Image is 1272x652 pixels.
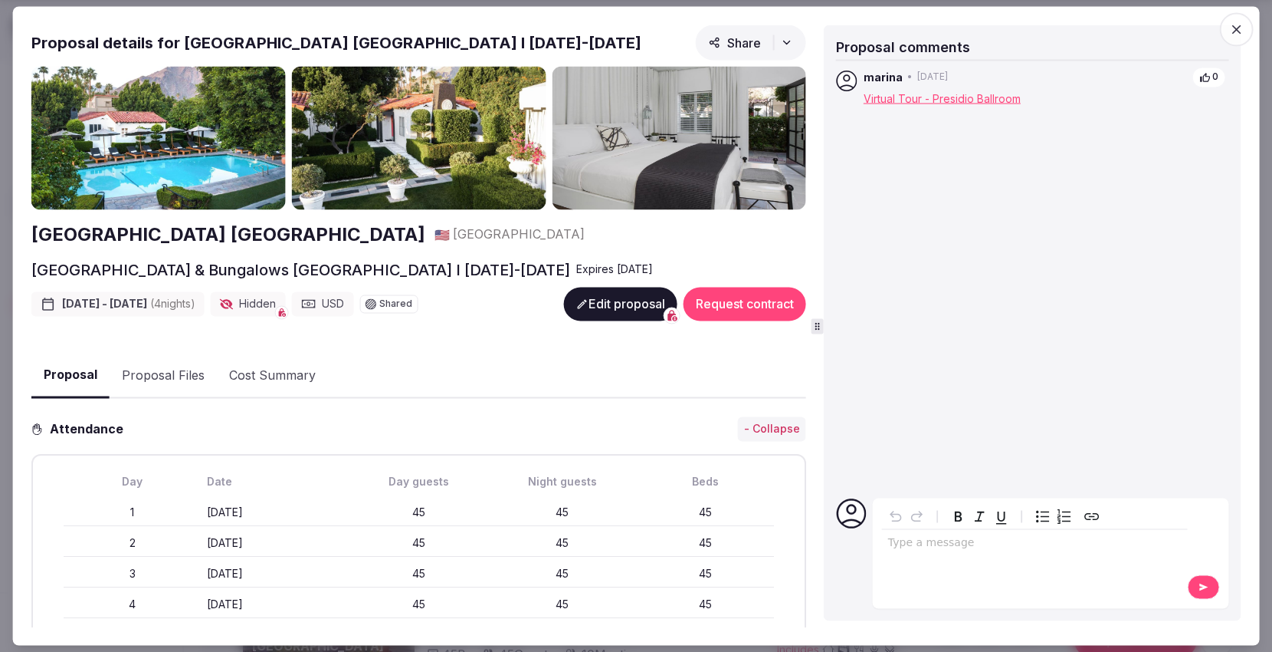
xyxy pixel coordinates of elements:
[1032,506,1054,528] button: Bulleted list
[44,420,136,439] h3: Attendance
[350,565,487,581] div: 45
[907,71,913,84] span: •
[738,417,806,442] button: - Collapse
[493,474,631,489] div: Night guests
[207,535,344,550] div: [DATE]
[31,354,110,399] button: Proposal
[493,504,631,519] div: 45
[696,25,806,61] button: Share
[350,535,487,550] div: 45
[31,67,286,210] img: Gallery photo 1
[1081,506,1103,528] button: Create link
[207,504,344,519] div: [DATE]
[991,506,1012,528] button: Underline
[379,300,412,309] span: Shared
[1032,506,1075,528] div: toggle group
[637,535,774,550] div: 45
[350,504,487,519] div: 45
[637,474,774,489] div: Beds
[948,506,969,528] button: Bold
[969,506,991,528] button: Italic
[637,596,774,611] div: 45
[637,565,774,581] div: 45
[211,292,286,317] div: Hidden
[217,354,328,398] button: Cost Summary
[64,565,201,581] div: 3
[493,596,631,611] div: 45
[864,91,1021,104] a: Virtual Tour - Presidio Ballroom
[434,227,450,242] span: 🇺🇸
[64,596,201,611] div: 4
[1054,506,1075,528] button: Numbered list
[1212,71,1218,84] span: 0
[564,288,677,321] button: Edit proposal
[552,67,806,210] img: Gallery photo 3
[110,354,217,398] button: Proposal Files
[576,262,653,278] div: Expire s [DATE]
[709,35,761,51] span: Share
[31,32,641,54] h2: Proposal details for [GEOGRAPHIC_DATA] [GEOGRAPHIC_DATA] I [DATE]-[DATE]
[917,71,948,84] span: [DATE]
[291,67,546,210] img: Gallery photo 2
[350,474,487,489] div: Day guests
[62,297,195,312] span: [DATE] - [DATE]
[207,596,344,611] div: [DATE]
[493,535,631,550] div: 45
[64,474,201,489] div: Day
[291,292,353,317] div: USD
[64,504,201,519] div: 1
[882,530,1188,561] div: editable markdown
[836,39,970,55] span: Proposal comments
[493,565,631,581] div: 45
[453,226,585,243] span: [GEOGRAPHIC_DATA]
[31,260,570,282] h2: [GEOGRAPHIC_DATA] & Bungalows [GEOGRAPHIC_DATA] I [DATE]-[DATE]
[864,70,903,85] span: marina
[150,298,195,311] span: ( 4 night s )
[684,288,806,321] button: Request contract
[207,474,344,489] div: Date
[31,222,425,248] a: [GEOGRAPHIC_DATA] [GEOGRAPHIC_DATA]
[64,535,201,550] div: 2
[350,596,487,611] div: 45
[1192,68,1225,88] button: 0
[637,504,774,519] div: 45
[207,565,344,581] div: [DATE]
[434,226,450,243] button: 🇺🇸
